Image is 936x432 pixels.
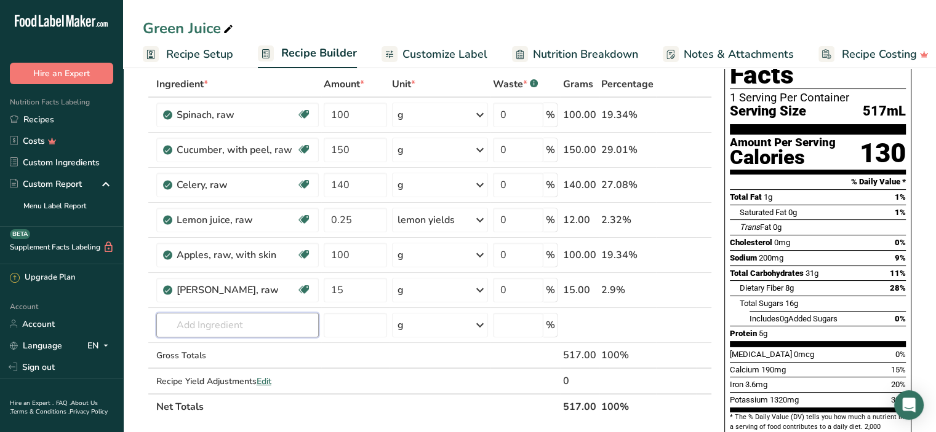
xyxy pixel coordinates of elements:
[177,178,297,192] div: Celery, raw
[563,283,596,297] div: 15.00
[891,395,906,404] span: 30%
[730,192,762,202] span: Total Fat
[601,178,654,192] div: 27.08%
[740,222,771,232] span: Fat
[10,63,113,84] button: Hire an Expert
[392,77,415,92] span: Unit
[740,283,783,293] span: Dietary Fiber
[258,39,357,69] a: Recipe Builder
[860,137,906,170] div: 130
[895,208,906,217] span: 1%
[601,143,654,157] div: 29.01%
[156,313,319,337] input: Add Ingredient
[730,149,836,167] div: Calories
[730,92,906,104] div: 1 Serving Per Container
[601,283,654,297] div: 2.9%
[398,108,404,122] div: g
[601,248,654,262] div: 19.34%
[730,350,792,359] span: [MEDICAL_DATA]
[663,41,794,68] a: Notes & Attachments
[156,77,208,92] span: Ingredient
[563,248,596,262] div: 100.00
[761,365,786,374] span: 190mg
[281,45,357,61] span: Recipe Builder
[750,314,838,323] span: Includes Added Sugars
[601,213,654,227] div: 2.32%
[730,175,906,189] section: % Daily Value *
[563,213,596,227] div: 12.00
[895,314,906,323] span: 0%
[533,46,638,63] span: Nutrition Breakdown
[895,253,906,262] span: 9%
[10,335,62,356] a: Language
[730,104,806,119] span: Serving Size
[398,178,404,192] div: g
[177,143,297,157] div: Cucumber, with peel, raw
[818,41,929,68] a: Recipe Costing
[891,365,906,374] span: 15%
[512,41,638,68] a: Nutrition Breakdown
[730,137,836,149] div: Amount Per Serving
[398,213,455,227] div: lemon yields
[257,375,271,387] span: Edit
[563,374,596,388] div: 0
[493,77,538,92] div: Waste
[154,393,561,419] th: Net Totals
[398,283,404,297] div: g
[56,399,71,407] a: FAQ .
[177,213,297,227] div: Lemon juice, raw
[895,350,906,359] span: 0%
[785,299,798,308] span: 16g
[890,283,906,293] span: 28%
[863,104,906,119] span: 517mL
[730,238,772,247] span: Cholesterol
[563,108,596,122] div: 100.00
[730,395,768,404] span: Potassium
[730,329,757,338] span: Protein
[601,348,654,363] div: 100%
[759,329,767,338] span: 5g
[398,318,404,332] div: g
[730,33,906,89] h1: Nutrition Facts
[87,338,113,353] div: EN
[759,253,783,262] span: 200mg
[10,272,75,284] div: Upgrade Plan
[773,222,782,232] span: 0g
[563,143,596,157] div: 150.00
[785,283,794,293] span: 8g
[156,349,319,362] div: Gross Totals
[177,108,297,122] div: Spinach, raw
[10,229,30,239] div: BETA
[740,208,786,217] span: Saturated Fat
[730,269,804,278] span: Total Carbohydrates
[764,192,772,202] span: 1g
[780,314,788,323] span: 0g
[563,77,593,92] span: Grams
[166,46,233,63] span: Recipe Setup
[730,380,743,389] span: Iron
[730,253,757,262] span: Sodium
[601,77,654,92] span: Percentage
[143,41,233,68] a: Recipe Setup
[806,269,818,278] span: 31g
[890,269,906,278] span: 11%
[740,222,760,232] i: Trans
[382,41,487,68] a: Customize Label
[324,77,364,92] span: Amount
[788,208,797,217] span: 0g
[684,46,794,63] span: Notes & Attachments
[895,192,906,202] span: 1%
[894,390,924,420] div: Open Intercom Messenger
[10,407,70,416] a: Terms & Conditions .
[156,375,319,388] div: Recipe Yield Adjustments
[10,399,98,416] a: About Us .
[770,395,799,404] span: 1320mg
[177,283,297,297] div: [PERSON_NAME], raw
[70,407,108,416] a: Privacy Policy
[402,46,487,63] span: Customize Label
[891,380,906,389] span: 20%
[10,178,82,190] div: Custom Report
[398,143,404,157] div: g
[601,108,654,122] div: 19.34%
[895,238,906,247] span: 0%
